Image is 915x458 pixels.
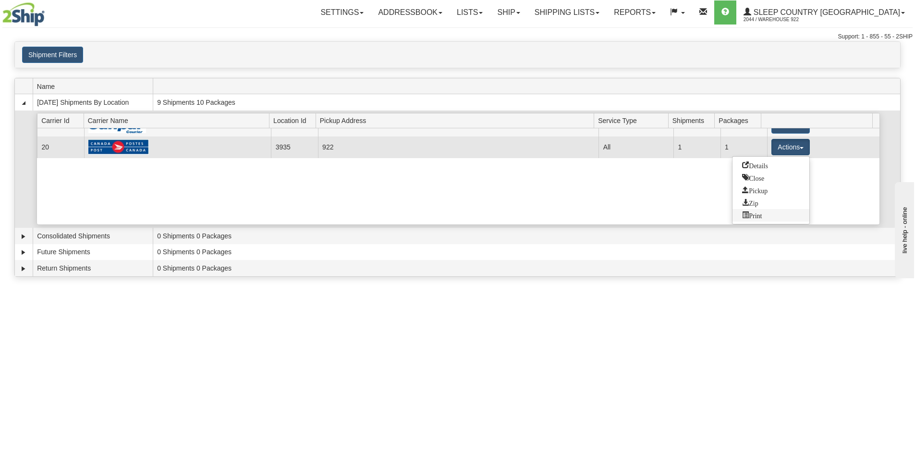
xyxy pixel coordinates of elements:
[742,174,764,181] span: Close
[371,0,450,25] a: Addressbook
[527,0,607,25] a: Shipping lists
[672,113,715,128] span: Shipments
[37,79,153,94] span: Name
[744,15,816,25] span: 2044 / Warehouse 922
[2,2,45,26] img: logo2044.jpg
[732,209,809,222] a: Print or Download All Shipping Documents in one file
[22,47,83,63] button: Shipment Filters
[893,180,914,278] iframe: chat widget
[7,8,89,15] div: live help - online
[313,0,371,25] a: Settings
[19,264,28,273] a: Expand
[88,113,269,128] span: Carrier Name
[153,228,900,244] td: 0 Shipments 0 Packages
[19,232,28,241] a: Expand
[88,139,149,155] img: Canada Post
[736,0,912,25] a: Sleep Country [GEOGRAPHIC_DATA] 2044 / Warehouse 922
[742,186,768,193] span: Pickup
[450,0,490,25] a: Lists
[742,199,758,206] span: Zip
[742,211,762,218] span: Print
[19,248,28,257] a: Expand
[33,260,153,276] td: Return Shipments
[33,244,153,260] td: Future Shipments
[598,113,668,128] span: Service Type
[732,159,809,172] a: Go to Details view
[490,0,527,25] a: Ship
[37,136,84,158] td: 20
[742,161,768,168] span: Details
[732,172,809,184] a: Close this group
[318,136,599,158] td: 922
[153,94,900,111] td: 9 Shipments 10 Packages
[732,197,809,209] a: Zip and Download All Shipping Documents
[771,139,810,155] button: Actions
[153,260,900,276] td: 0 Shipments 0 Packages
[598,136,673,158] td: All
[19,98,28,108] a: Collapse
[320,113,594,128] span: Pickup Address
[607,0,663,25] a: Reports
[751,8,900,16] span: Sleep Country [GEOGRAPHIC_DATA]
[271,136,317,158] td: 3935
[33,228,153,244] td: Consolidated Shipments
[719,113,761,128] span: Packages
[2,33,913,41] div: Support: 1 - 855 - 55 - 2SHIP
[720,136,767,158] td: 1
[673,136,720,158] td: 1
[732,184,809,197] a: Request a carrier pickup
[153,244,900,260] td: 0 Shipments 0 Packages
[273,113,316,128] span: Location Id
[41,113,84,128] span: Carrier Id
[33,94,153,111] td: [DATE] Shipments By Location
